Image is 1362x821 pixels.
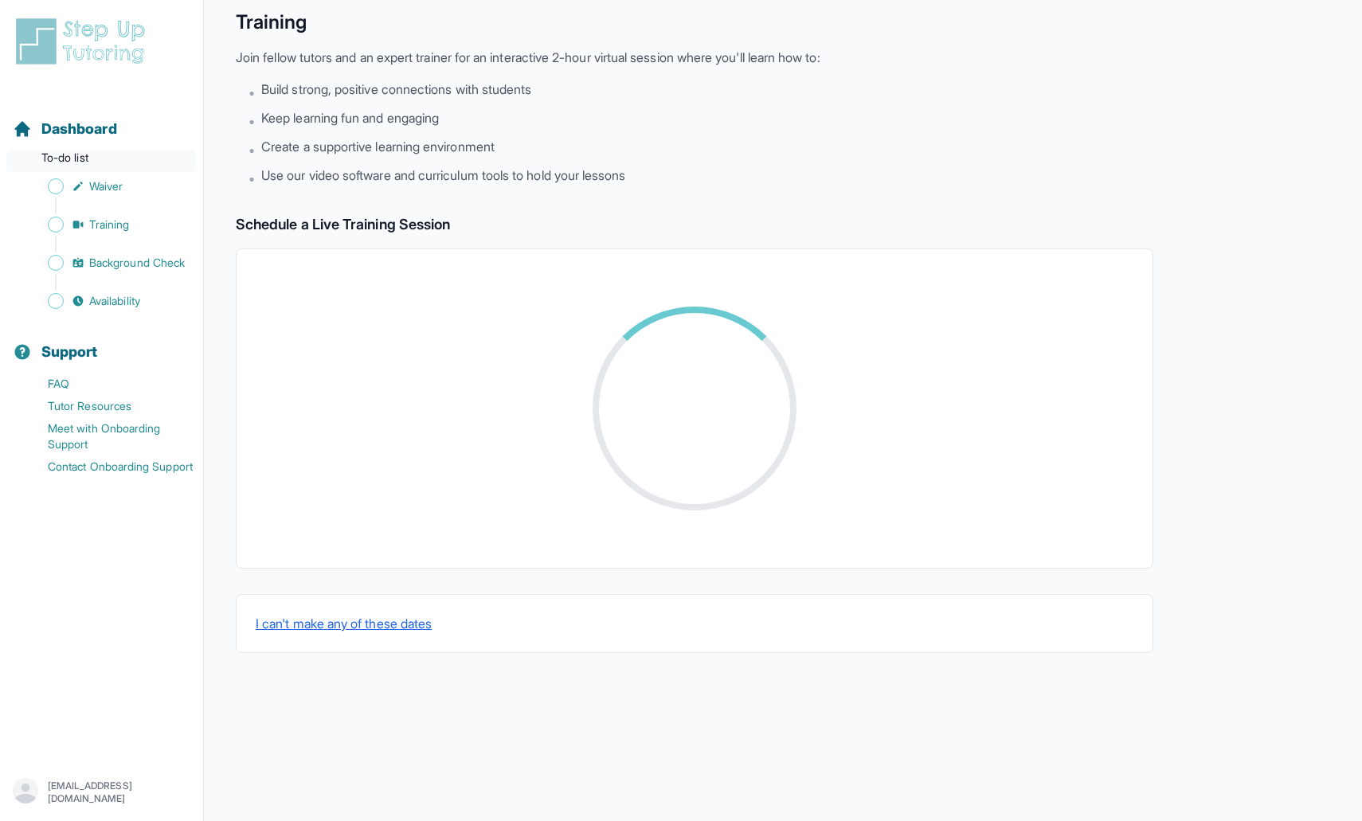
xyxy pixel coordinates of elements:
[6,92,197,147] button: Dashboard
[249,140,255,159] span: •
[41,118,117,140] span: Dashboard
[236,213,1153,236] h2: Schedule a Live Training Session
[261,108,439,127] span: Keep learning fun and engaging
[48,780,190,805] p: [EMAIL_ADDRESS][DOMAIN_NAME]
[89,178,123,194] span: Waiver
[249,111,255,131] span: •
[89,255,185,271] span: Background Check
[261,80,531,99] span: Build strong, positive connections with students
[13,395,203,417] a: Tutor Resources
[89,293,140,309] span: Availability
[261,137,495,156] span: Create a supportive learning environment
[41,341,98,363] span: Support
[249,83,255,102] span: •
[6,315,197,369] button: Support
[256,614,432,633] button: I can't make any of these dates
[13,290,203,312] a: Availability
[13,118,117,140] a: Dashboard
[13,16,155,67] img: logo
[13,213,203,236] a: Training
[13,455,203,478] a: Contact Onboarding Support
[261,166,625,185] span: Use our video software and curriculum tools to hold your lessons
[89,217,130,233] span: Training
[249,169,255,188] span: •
[6,150,197,172] p: To-do list
[13,373,203,395] a: FAQ
[13,175,203,197] a: Waiver
[236,10,1153,35] h1: Training
[13,252,203,274] a: Background Check
[236,48,1153,67] p: Join fellow tutors and an expert trainer for an interactive 2-hour virtual session where you'll l...
[13,417,203,455] a: Meet with Onboarding Support
[13,778,190,807] button: [EMAIL_ADDRESS][DOMAIN_NAME]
